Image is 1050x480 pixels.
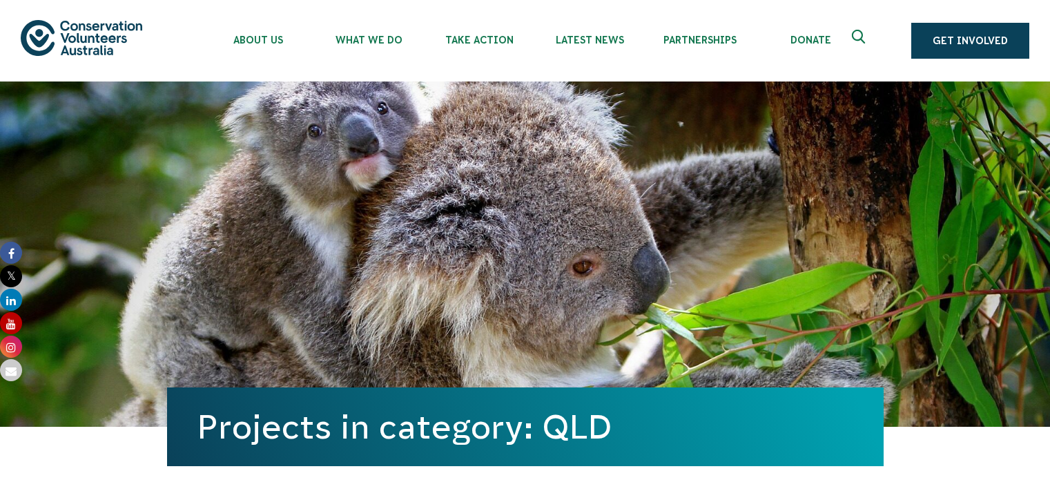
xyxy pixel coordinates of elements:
a: Get Involved [911,23,1029,59]
button: Expand search box Close search box [844,24,877,57]
span: About Us [203,35,313,46]
span: Expand search box [852,30,869,52]
span: What We Do [313,35,424,46]
span: Donate [755,35,866,46]
span: Take Action [424,35,534,46]
span: Latest News [534,35,645,46]
h1: Projects in category: QLD [197,408,853,445]
img: logo.svg [21,20,142,55]
span: Partnerships [645,35,755,46]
